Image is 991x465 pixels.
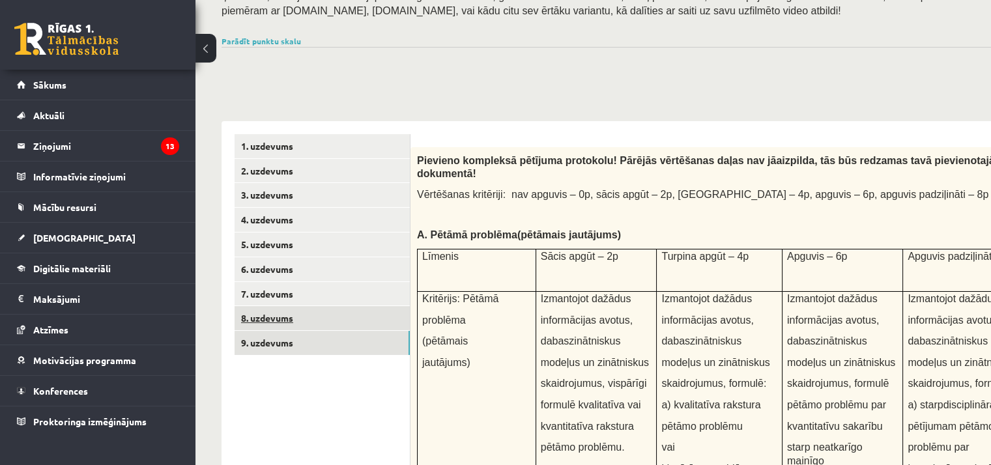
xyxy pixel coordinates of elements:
[661,442,674,453] span: vai
[17,223,179,253] a: [DEMOGRAPHIC_DATA]
[14,23,119,55] a: Rīgas 1. Tālmācības vidusskola
[235,306,410,330] a: 8. uzdevums
[235,183,410,207] a: 3. uzdevums
[787,378,889,389] span: skaidrojumus, formulē
[33,324,68,335] span: Atzīmes
[33,79,66,91] span: Sākums
[33,201,96,213] span: Mācību resursi
[33,162,179,191] legend: Informatīvie ziņojumi
[541,357,649,368] span: modeļus un zinātniskus
[235,331,410,355] a: 9. uzdevums
[33,109,65,121] span: Aktuāli
[33,354,136,366] span: Motivācijas programma
[17,192,179,222] a: Mācību resursi
[661,315,753,326] span: informācijas avotus,
[787,399,886,410] span: pētāmo problēmu par
[787,357,895,368] span: modeļus un zinātniskus
[17,162,179,191] a: Informatīvie ziņojumi
[422,293,498,304] span: Kritērijs: Pētāmā
[422,251,459,262] span: Līmenis
[17,100,179,130] a: Aktuāli
[541,421,634,432] span: kvantitatīva rakstura
[235,282,410,306] a: 7. uzdevums
[661,357,769,368] span: modeļus un zinātniskus
[17,315,179,345] a: Atzīmes
[541,315,633,326] span: informācijas avotus,
[33,262,111,274] span: Digitālie materiāli
[17,70,179,100] a: Sākums
[787,421,883,432] span: kvantitatīvu sakarību
[235,232,410,257] a: 5. uzdevums
[17,345,179,375] a: Motivācijas programma
[541,378,647,389] span: skaidrojumus, vispārīgi
[787,335,867,346] span: dabaszinātniskus
[661,293,752,304] span: Izmantojot dažādus
[661,378,766,389] span: skaidrojumus, formulē:
[908,335,988,346] span: dabaszinātniskus
[908,442,969,453] span: problēmu par
[541,399,641,410] span: formulē kvalitatīva vai
[17,376,179,406] a: Konferences
[33,284,179,314] legend: Maksājumi
[787,315,879,326] span: informācijas avotus,
[17,406,179,436] a: Proktoringa izmēģinājums
[787,293,878,304] span: Izmantojot dažādus
[422,357,470,368] span: jautājums)
[541,335,621,346] span: dabaszinātniskus
[235,159,410,183] a: 2. uzdevums
[33,131,179,161] legend: Ziņojumi
[235,257,410,281] a: 6. uzdevums
[33,416,147,427] span: Proktoringa izmēģinājums
[661,399,760,410] span: a) kvalitatīva rakstura
[661,251,749,262] span: Turpina apgūt – 4p
[661,421,743,432] span: pētāmo problēmu
[13,13,663,27] body: Editor, wiswyg-editor-user-answer-47433800594900
[417,229,621,240] span: A. Pētāmā problēma(pētāmais jautājums)
[541,442,625,453] span: pētāmo problēmu.
[422,335,468,346] span: (pētāmais
[661,335,741,346] span: dabaszinātniskus
[541,251,618,262] span: Sācis apgūt – 2p
[541,293,631,304] span: Izmantojot dažādus
[33,232,136,244] span: [DEMOGRAPHIC_DATA]
[235,208,410,232] a: 4. uzdevums
[422,315,466,326] span: problēma
[17,284,179,314] a: Maksājumi
[17,253,179,283] a: Digitālie materiāli
[235,134,410,158] a: 1. uzdevums
[417,189,988,200] span: Vērtēšanas kritēriji: nav apguvis – 0p, sācis apgūt – 2p, [GEOGRAPHIC_DATA] – 4p, apguvis – 6p, a...
[17,131,179,161] a: Ziņojumi13
[33,385,88,397] span: Konferences
[787,251,848,262] span: Apguvis – 6p
[161,137,179,155] i: 13
[222,36,301,46] a: Parādīt punktu skalu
